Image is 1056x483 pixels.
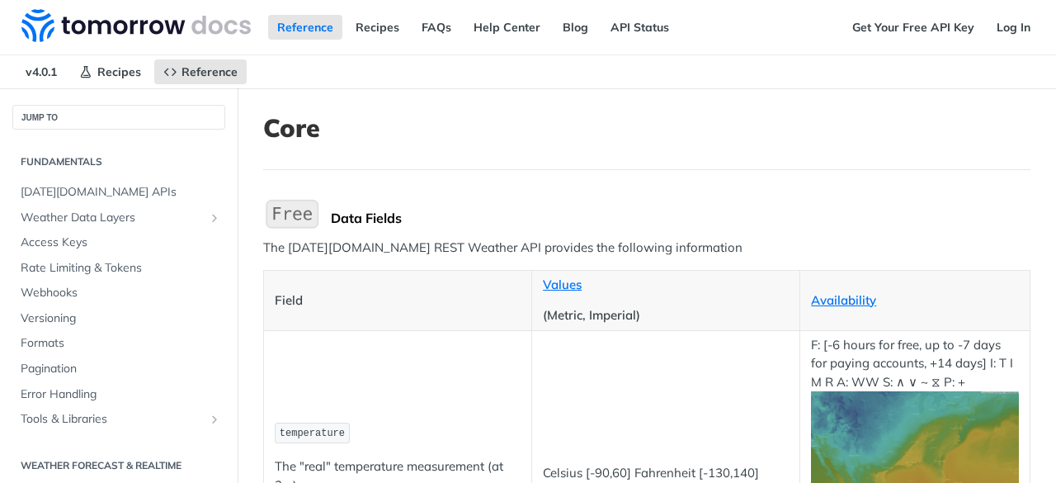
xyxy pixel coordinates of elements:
[12,306,225,331] a: Versioning
[346,15,408,40] a: Recipes
[70,59,150,84] a: Recipes
[12,230,225,255] a: Access Keys
[97,64,141,79] span: Recipes
[21,184,221,201] span: [DATE][DOMAIN_NAME] APIs
[275,423,350,443] code: temperature
[263,113,1030,143] h1: Core
[21,285,221,301] span: Webhooks
[21,310,221,327] span: Versioning
[988,15,1039,40] a: Log In
[275,291,521,310] p: Field
[21,260,221,277] span: Rate Limiting & Tokens
[208,211,221,225] button: Show subpages for Weather Data Layers
[208,413,221,426] button: Show subpages for Tools & Libraries
[12,407,225,432] a: Tools & LibrariesShow subpages for Tools & Libraries
[12,154,225,169] h2: Fundamentals
[21,9,251,42] img: Tomorrow.io Weather API Docs
[543,277,582,292] a: Values
[181,64,238,79] span: Reference
[412,15,460,40] a: FAQs
[464,15,549,40] a: Help Center
[12,458,225,473] h2: Weather Forecast & realtime
[811,445,1019,461] span: Expand image
[843,15,983,40] a: Get Your Free API Key
[21,210,204,226] span: Weather Data Layers
[543,464,789,483] p: Celsius [-90,60] Fahrenheit [-130,140]
[268,15,342,40] a: Reference
[543,306,789,325] p: (Metric, Imperial)
[12,382,225,407] a: Error Handling
[554,15,597,40] a: Blog
[16,59,66,84] span: v4.0.1
[12,180,225,205] a: [DATE][DOMAIN_NAME] APIs
[331,210,1030,226] div: Data Fields
[811,292,876,308] a: Availability
[21,335,221,352] span: Formats
[12,357,225,381] a: Pagination
[601,15,678,40] a: API Status
[21,386,221,403] span: Error Handling
[12,206,225,230] a: Weather Data LayersShow subpages for Weather Data Layers
[12,331,225,356] a: Formats
[263,239,1030,258] p: The [DATE][DOMAIN_NAME] REST Weather API provides the following information
[12,105,225,130] button: JUMP TO
[21,411,204,428] span: Tools & Libraries
[154,59,247,84] a: Reference
[21,234,221,251] span: Access Keys
[12,256,225,281] a: Rate Limiting & Tokens
[12,281,225,305] a: Webhooks
[21,361,221,377] span: Pagination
